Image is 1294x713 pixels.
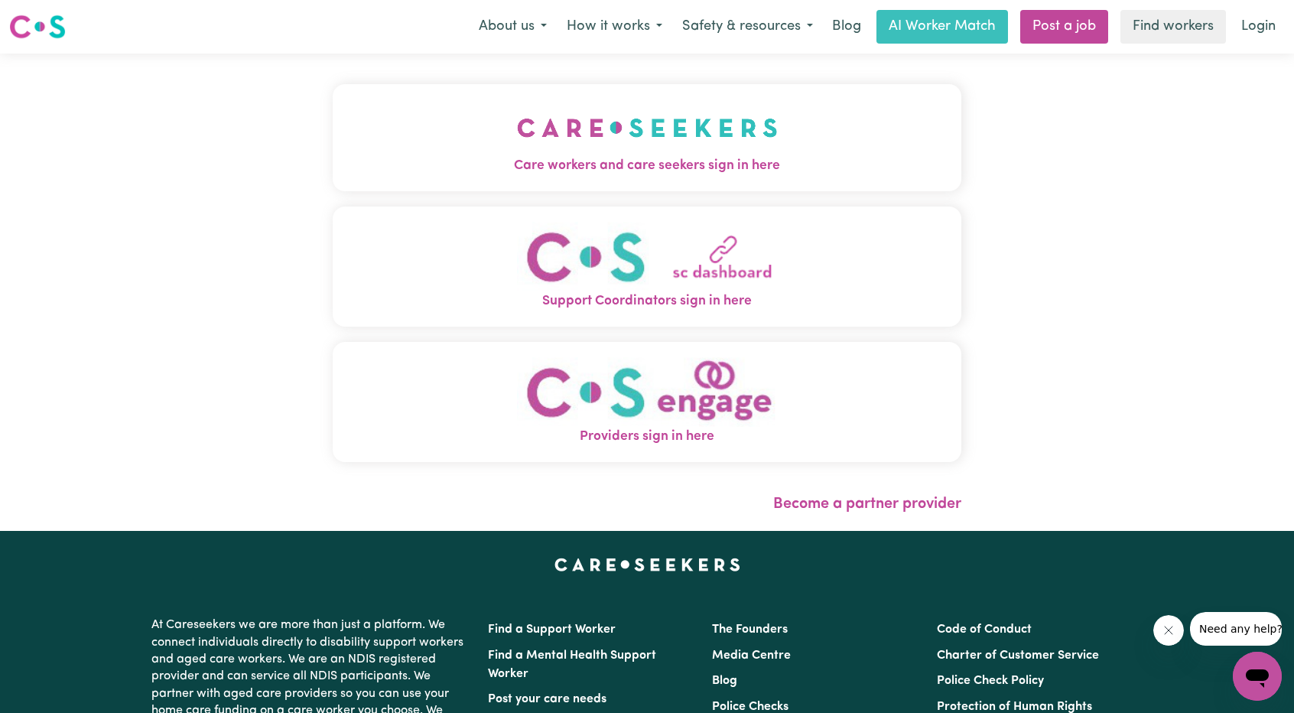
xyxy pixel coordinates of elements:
[488,693,606,705] a: Post your care needs
[554,558,740,571] a: Careseekers home page
[937,650,1099,662] a: Charter of Customer Service
[937,675,1044,687] a: Police Check Policy
[1232,10,1285,44] a: Login
[488,623,616,636] a: Find a Support Worker
[712,675,737,687] a: Blog
[937,623,1032,636] a: Code of Conduct
[712,623,788,636] a: The Founders
[469,11,557,43] button: About us
[333,84,961,191] button: Care workers and care seekers sign in here
[488,650,656,680] a: Find a Mental Health Support Worker
[1120,10,1226,44] a: Find workers
[712,650,791,662] a: Media Centre
[1233,652,1282,701] iframe: Button to launch messaging window
[333,156,961,176] span: Care workers and care seekers sign in here
[557,11,672,43] button: How it works
[712,701,788,713] a: Police Checks
[773,496,961,512] a: Become a partner provider
[333,342,961,462] button: Providers sign in here
[672,11,823,43] button: Safety & resources
[9,13,66,41] img: Careseekers logo
[9,9,66,44] a: Careseekers logo
[333,207,961,327] button: Support Coordinators sign in here
[9,11,93,23] span: Need any help?
[876,10,1008,44] a: AI Worker Match
[1190,612,1282,646] iframe: Message from company
[937,701,1092,713] a: Protection of Human Rights
[333,291,961,311] span: Support Coordinators sign in here
[333,427,961,447] span: Providers sign in here
[823,10,870,44] a: Blog
[1020,10,1108,44] a: Post a job
[1153,615,1184,646] iframe: Close message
